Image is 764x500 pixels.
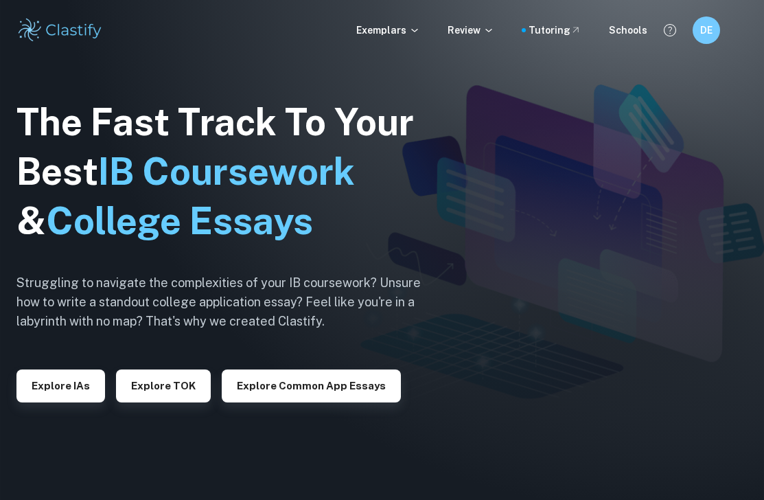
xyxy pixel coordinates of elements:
button: DE [693,16,720,44]
h6: Struggling to navigate the complexities of your IB coursework? Unsure how to write a standout col... [16,273,442,331]
button: Help and Feedback [658,19,682,42]
button: Explore TOK [116,370,211,402]
h1: The Fast Track To Your Best & [16,98,442,246]
span: IB Coursework [98,150,355,193]
a: Explore Common App essays [222,378,401,391]
span: College Essays [46,199,313,242]
p: Review [448,23,494,38]
p: Exemplars [356,23,420,38]
button: Explore IAs [16,370,105,402]
a: Explore TOK [116,378,211,391]
a: Explore IAs [16,378,105,391]
img: Clastify logo [16,16,104,44]
button: Explore Common App essays [222,370,401,402]
h6: DE [699,23,715,38]
a: Schools [609,23,647,38]
a: Tutoring [529,23,581,38]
